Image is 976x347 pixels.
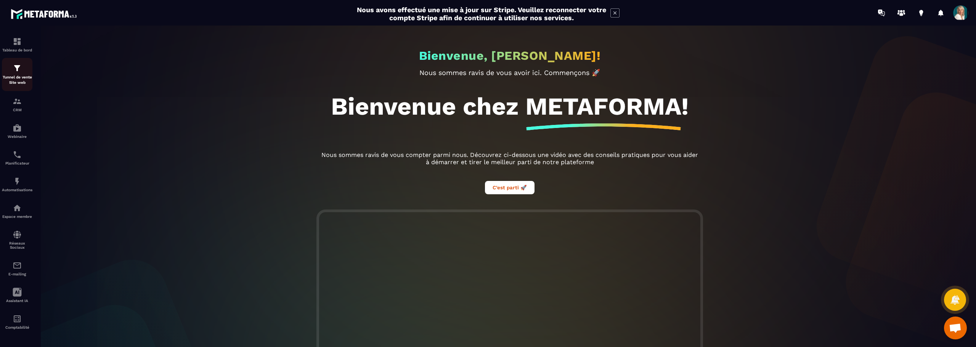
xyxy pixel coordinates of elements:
[485,181,535,194] button: C’est parti 🚀
[331,92,689,121] h1: Bienvenue chez METAFORMA!
[319,151,700,166] p: Nous sommes ravis de vous compter parmi nous. Découvrez ci-dessous une vidéo avec des conseils pr...
[419,48,601,63] h2: Bienvenue, [PERSON_NAME]!
[2,198,32,224] a: automationsautomationsEspace membre
[2,188,32,192] p: Automatisations
[13,203,22,213] img: automations
[13,64,22,73] img: formation
[2,272,32,276] p: E-mailing
[13,37,22,46] img: formation
[2,224,32,255] a: social-networksocial-networkRéseaux Sociaux
[13,177,22,186] img: automations
[944,317,967,339] div: Ouvrir le chat
[2,309,32,335] a: accountantaccountantComptabilité
[2,325,32,329] p: Comptabilité
[13,97,22,106] img: formation
[13,230,22,239] img: social-network
[11,7,79,21] img: logo
[2,48,32,52] p: Tableau de bord
[13,123,22,133] img: automations
[319,69,700,77] p: Nous sommes ravis de vous avoir ici. Commençons 🚀
[13,261,22,270] img: email
[2,282,32,309] a: Assistant IA
[2,108,32,112] p: CRM
[13,314,22,323] img: accountant
[356,6,607,22] h2: Nous avons effectué une mise à jour sur Stripe. Veuillez reconnecter votre compte Stripe afin de ...
[2,255,32,282] a: emailemailE-mailing
[2,241,32,249] p: Réseaux Sociaux
[2,171,32,198] a: automationsautomationsAutomatisations
[2,144,32,171] a: schedulerschedulerPlanificateur
[2,299,32,303] p: Assistant IA
[2,58,32,91] a: formationformationTunnel de vente Site web
[2,134,32,139] p: Webinaire
[485,184,535,191] a: C’est parti 🚀
[2,31,32,58] a: formationformationTableau de bord
[2,91,32,118] a: formationformationCRM
[2,118,32,144] a: automationsautomationsWebinaire
[13,150,22,159] img: scheduler
[2,161,32,165] p: Planificateur
[2,75,32,85] p: Tunnel de vente Site web
[2,214,32,219] p: Espace membre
